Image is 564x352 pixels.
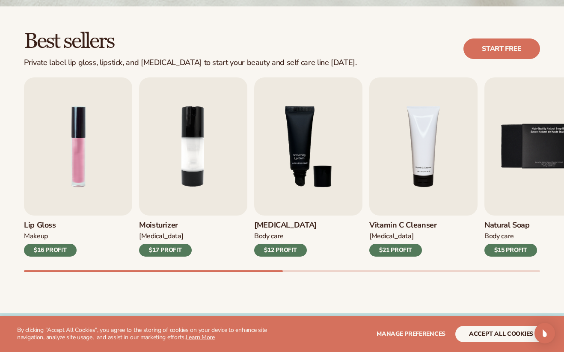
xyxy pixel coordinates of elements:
[254,232,317,241] div: Body Care
[24,77,132,257] a: 1 / 9
[24,221,77,230] h3: Lip Gloss
[254,244,307,257] div: $12 PROFIT
[139,244,192,257] div: $17 PROFIT
[369,244,422,257] div: $21 PROFIT
[377,326,445,342] button: Manage preferences
[369,77,478,257] a: 4 / 9
[139,77,247,257] a: 2 / 9
[24,232,77,241] div: Makeup
[24,244,77,257] div: $16 PROFIT
[186,333,215,341] a: Learn More
[254,77,362,257] a: 3 / 9
[377,330,445,338] span: Manage preferences
[24,30,357,53] h2: Best sellers
[484,221,537,230] h3: Natural Soap
[139,221,192,230] h3: Moisturizer
[17,327,272,341] p: By clicking "Accept All Cookies", you agree to the storing of cookies on your device to enhance s...
[24,58,357,68] div: Private label lip gloss, lipstick, and [MEDICAL_DATA] to start your beauty and self care line [DA...
[484,244,537,257] div: $15 PROFIT
[139,232,192,241] div: [MEDICAL_DATA]
[369,232,437,241] div: [MEDICAL_DATA]
[534,323,555,343] div: Open Intercom Messenger
[463,38,540,59] a: Start free
[484,232,537,241] div: Body Care
[455,326,547,342] button: accept all cookies
[369,221,437,230] h3: Vitamin C Cleanser
[254,221,317,230] h3: [MEDICAL_DATA]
